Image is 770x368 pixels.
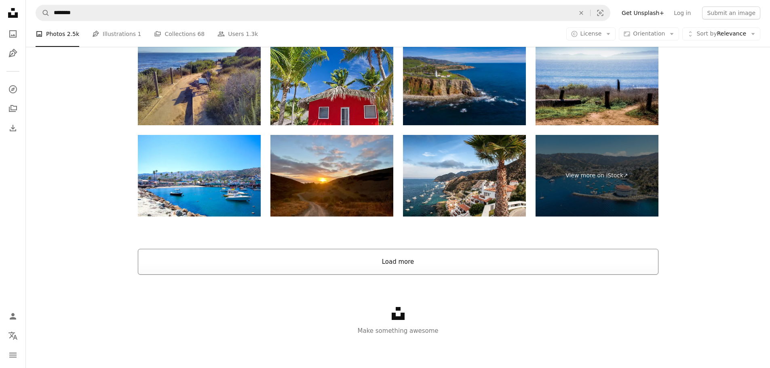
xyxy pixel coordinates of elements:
[5,5,21,23] a: Home — Unsplash
[154,21,205,47] a: Collections 68
[403,43,526,125] img: Beautiful Landscape of Point Vicente Lighthouse. Rancho Palos Verdes, California
[138,249,658,275] button: Load more
[197,29,205,38] span: 68
[92,21,141,47] a: Illustrations 1
[26,326,770,336] p: Make something awesome
[138,135,261,217] img: Catalina - California
[5,120,21,136] a: Download History
[617,6,669,19] a: Get Unsplash+
[246,29,258,38] span: 1.3k
[5,328,21,344] button: Language
[536,43,658,125] img: Dreamy feeling photograph giving landscape and old pier pylons to the foreground with background ...
[5,347,21,363] button: Menu
[5,26,21,42] a: Photos
[217,21,258,47] a: Users 1.3k
[633,30,665,37] span: Orientation
[682,27,760,40] button: Sort byRelevance
[403,135,526,217] img: Catalina Island Resort and Avalon Bay
[572,5,590,21] button: Clear
[580,30,602,37] span: License
[696,30,746,38] span: Relevance
[591,5,610,21] button: Visual search
[696,30,717,37] span: Sort by
[702,6,760,19] button: Submit an image
[36,5,50,21] button: Search Unsplash
[669,6,696,19] a: Log in
[36,5,610,21] form: Find visuals sitewide
[138,43,261,125] img: Beach Bench in Palos Verdes, California
[619,27,679,40] button: Orientation
[270,135,393,217] img: Sunrise
[138,29,141,38] span: 1
[536,135,658,217] a: View more on iStock↗
[566,27,616,40] button: License
[5,101,21,117] a: Collections
[5,45,21,61] a: Illustrations
[5,308,21,324] a: Log in / Sign up
[5,81,21,97] a: Explore
[270,43,393,125] img: A red hut on a tropical island beach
